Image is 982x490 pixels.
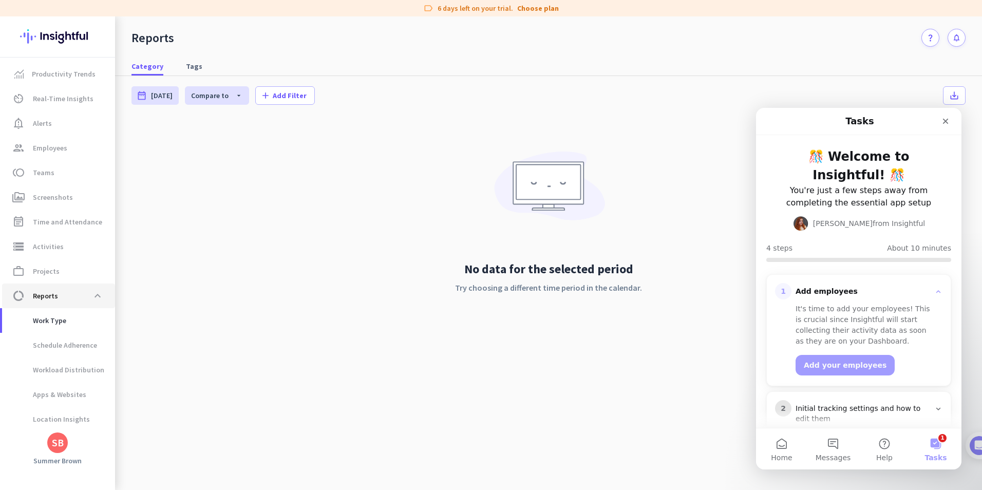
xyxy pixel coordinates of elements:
[33,290,58,302] span: Reports
[2,333,115,357] a: Schedule Adherence
[33,166,54,179] span: Teams
[52,438,64,448] div: SB
[2,382,115,407] a: Apps & Websites
[2,86,115,111] a: av_timerReal-Time Insights
[2,160,115,185] a: tollTeams
[455,281,642,294] p: Try choosing a different time period in the calendar.
[10,333,97,357] span: Schedule Adherence
[948,29,966,47] button: notifications
[2,185,115,210] a: perm_mediaScreenshots
[12,240,25,253] i: storage
[2,234,115,259] a: storageActivities
[10,308,66,333] span: Work Type
[151,90,173,101] span: [DATE]
[255,86,315,105] button: addAdd Filter
[2,308,115,333] a: Work Type
[186,61,202,71] span: Tags
[20,16,95,56] img: Insightful logo
[952,33,961,42] i: notifications
[489,144,608,235] img: No data
[131,61,163,71] span: Category
[14,69,24,79] img: menu-item
[260,90,271,101] i: add
[273,90,307,101] span: Add Filter
[33,240,64,253] span: Activities
[33,117,52,129] span: Alerts
[12,265,25,277] i: work_outline
[33,142,67,154] span: Employees
[12,92,25,105] i: av_timer
[12,290,25,302] i: data_usage
[131,30,174,46] div: Reports
[2,136,115,160] a: groupEmployees
[10,357,104,382] span: Workload Distribution
[756,108,961,469] iframe: Intercom live chat
[33,191,73,203] span: Screenshots
[10,407,90,431] span: Location Insights
[517,3,559,13] a: Choose plan
[12,216,25,228] i: event_note
[33,265,60,277] span: Projects
[921,29,939,47] a: question_mark
[32,68,96,80] span: Productivity Trends
[2,357,115,382] a: Workload Distribution
[33,92,93,105] span: Real-Time Insights
[943,86,966,105] button: save_alt
[12,142,25,154] i: group
[2,259,115,284] a: work_outlineProjects
[2,111,115,136] a: notification_importantAlerts
[2,62,115,86] a: menu-itemProductivity Trends
[137,90,147,101] i: date_range
[949,90,959,101] i: save_alt
[33,216,102,228] span: Time and Attendance
[10,382,86,407] span: Apps & Websites
[12,166,25,179] i: toll
[2,210,115,234] a: event_noteTime and Attendance
[423,3,433,13] i: label
[12,117,25,129] i: notification_important
[229,91,243,100] i: arrow_drop_down
[12,191,25,203] i: perm_media
[926,33,935,42] i: question_mark
[88,287,107,305] button: expand_less
[191,91,229,100] span: Compare to
[455,261,642,277] h2: No data for the selected period
[2,431,115,456] a: settingsSettings
[2,284,115,308] a: data_usageReportsexpand_less
[2,407,115,431] a: Location Insights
